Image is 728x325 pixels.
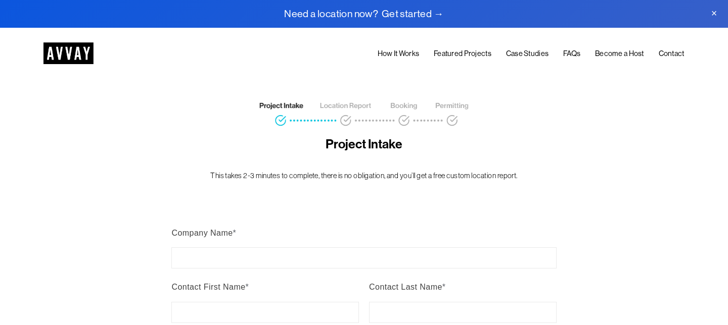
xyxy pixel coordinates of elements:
[369,302,557,323] input: Contact Last Name*
[506,47,549,60] a: Case Studies
[563,47,580,60] a: FAQs
[434,47,491,60] a: Featured Projects
[659,47,685,60] a: Contact
[595,47,644,60] a: Become a Host
[171,283,245,291] span: Contact First Name
[378,47,420,60] a: How It Works
[43,42,94,64] img: AVVAY - The First Nationwide Location Scouting Co.
[205,171,523,182] p: This takes 2-3 minutes to complete, there is no obligation, and you’ll get a free custom location...
[205,137,523,153] h4: Project Intake
[171,302,359,323] input: Contact First Name*
[171,247,556,268] input: Company Name*
[171,229,233,237] span: Company Name
[369,283,442,291] span: Contact Last Name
